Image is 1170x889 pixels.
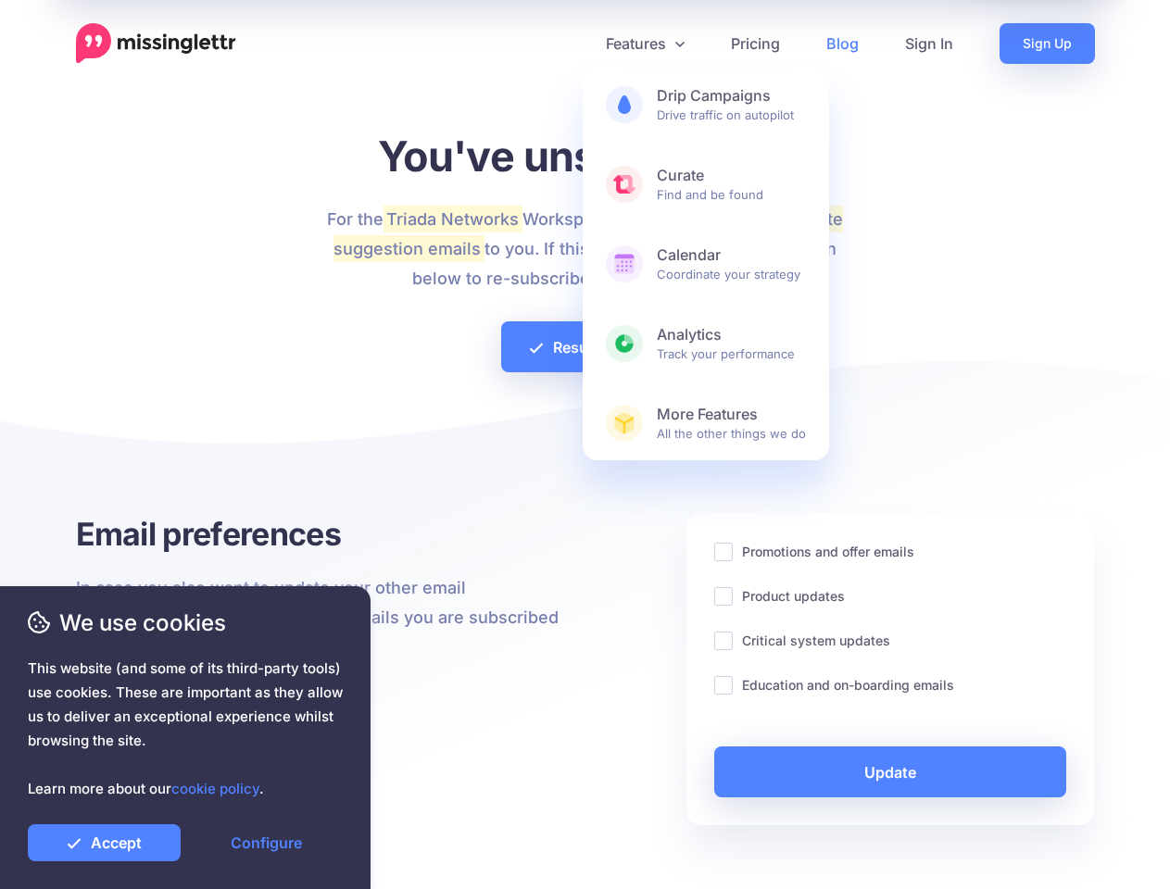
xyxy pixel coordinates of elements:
a: Accept [28,824,181,861]
b: Drip Campaigns [657,86,806,106]
label: Promotions and offer emails [742,541,914,562]
h3: Email preferences [76,513,572,555]
a: cookie policy [171,780,259,797]
span: Coordinate your strategy [657,245,806,282]
a: Features [583,23,708,64]
a: Drip CampaignsDrive traffic on autopilot [583,68,829,142]
span: Find and be found [657,166,806,203]
mark: Triada Networks [384,206,522,232]
h1: You've unsubscribed [323,131,847,182]
a: Resubscribe [501,321,669,372]
span: All the other things we do [657,405,806,442]
label: Critical system updates [742,630,890,651]
p: In case you also want to update your other email preferences, below are the other emails you are ... [76,573,572,662]
a: Configure [190,824,343,861]
a: Update [714,746,1067,797]
span: We use cookies [28,607,343,639]
b: Curate [657,166,806,185]
div: Features [583,68,829,460]
mark: Curate suggestion emails [333,206,843,261]
a: Sign In [882,23,976,64]
span: This website (and some of its third-party tools) use cookies. These are important as they allow u... [28,657,343,801]
a: Blog [803,23,882,64]
span: Drive traffic on autopilot [657,86,806,123]
a: CalendarCoordinate your strategy [583,227,829,301]
label: Product updates [742,585,845,607]
b: Analytics [657,325,806,344]
a: More FeaturesAll the other things we do [583,386,829,460]
span: Track your performance [657,325,806,362]
b: Calendar [657,245,806,265]
b: More Features [657,405,806,424]
a: Sign Up [1000,23,1095,64]
a: Pricing [708,23,803,64]
a: AnalyticsTrack your performance [583,307,829,381]
p: For the Workspace, we'll no longer send to you. If this was a mistake click the button below to r... [323,205,847,294]
a: CurateFind and be found [583,147,829,221]
label: Education and on-boarding emails [742,674,954,695]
